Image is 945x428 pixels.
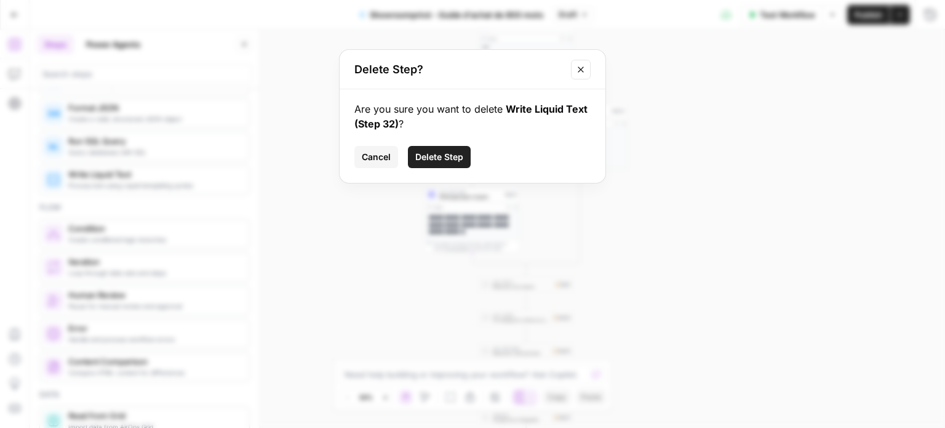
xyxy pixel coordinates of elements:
[571,60,591,79] button: Close modal
[415,151,463,163] span: Delete Step
[354,102,591,131] div: Are you sure you want to delete ?
[408,146,471,168] button: Delete Step
[362,151,391,163] span: Cancel
[354,146,398,168] button: Cancel
[354,61,564,78] h2: Delete Step?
